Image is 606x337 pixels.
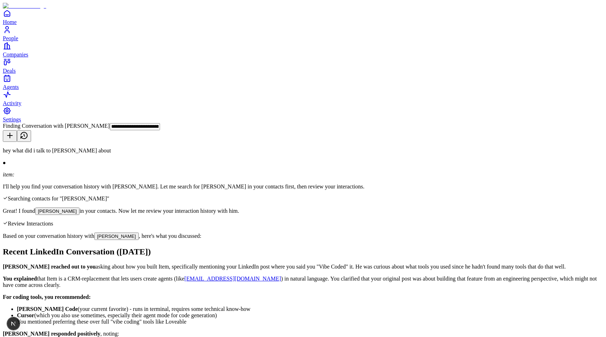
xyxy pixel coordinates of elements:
[17,306,78,312] strong: [PERSON_NAME] Code
[3,331,603,337] p: , noting:
[3,25,603,41] a: People
[3,9,603,25] a: Home
[3,221,603,227] div: Review Interactions
[3,116,21,122] span: Settings
[17,319,603,325] li: You mentioned preferring these over full "vibe coding" tools like Loveable
[3,52,28,58] span: Companies
[3,107,603,122] a: Settings
[17,312,34,318] strong: Cursor
[3,3,46,9] img: Item Brain Logo
[3,331,100,337] strong: [PERSON_NAME] responded positively
[3,276,603,288] p: that Item is a CRM-replacement that lets users create agents (like ) in natural language. You cla...
[3,148,603,154] p: hey what did i talk to [PERSON_NAME] about
[3,90,603,106] a: Activity
[3,100,21,106] span: Activity
[3,207,603,215] p: Great! I found in your contacts. Now let me review your interaction history with him.
[3,264,603,270] p: asking about how you built Item, specifically mentioning your LinkedIn post where you said you "V...
[3,58,603,74] a: Deals
[35,207,80,215] button: [PERSON_NAME]
[94,233,139,240] button: [PERSON_NAME]
[3,247,603,257] h2: Recent LinkedIn Conversation ([DATE])
[3,68,16,74] span: Deals
[3,195,603,202] div: Searching contacts for "[PERSON_NAME]"
[3,42,603,58] a: Companies
[3,276,37,282] strong: You explained
[3,294,91,300] strong: For coding tools, you recommended:
[3,74,603,90] a: Agents
[3,19,17,25] span: Home
[3,35,18,41] span: People
[184,276,281,282] a: [EMAIL_ADDRESS][DOMAIN_NAME]
[17,130,31,142] button: View history
[3,264,96,270] strong: [PERSON_NAME] reached out to you
[17,306,603,312] li: (your current favorite) - runs in terminal, requires some technical know-how
[3,123,110,129] span: Finding Conversation with [PERSON_NAME]
[3,233,603,240] p: Based on your conversation history with , here's what you discussed:
[3,183,603,190] p: I'll help you find your conversation history with [PERSON_NAME]. Let me search for [PERSON_NAME] ...
[17,312,603,319] li: (which you also use sometimes, especially their agent mode for code generation)
[3,130,17,142] button: New conversation
[3,171,14,177] i: item:
[3,84,19,90] span: Agents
